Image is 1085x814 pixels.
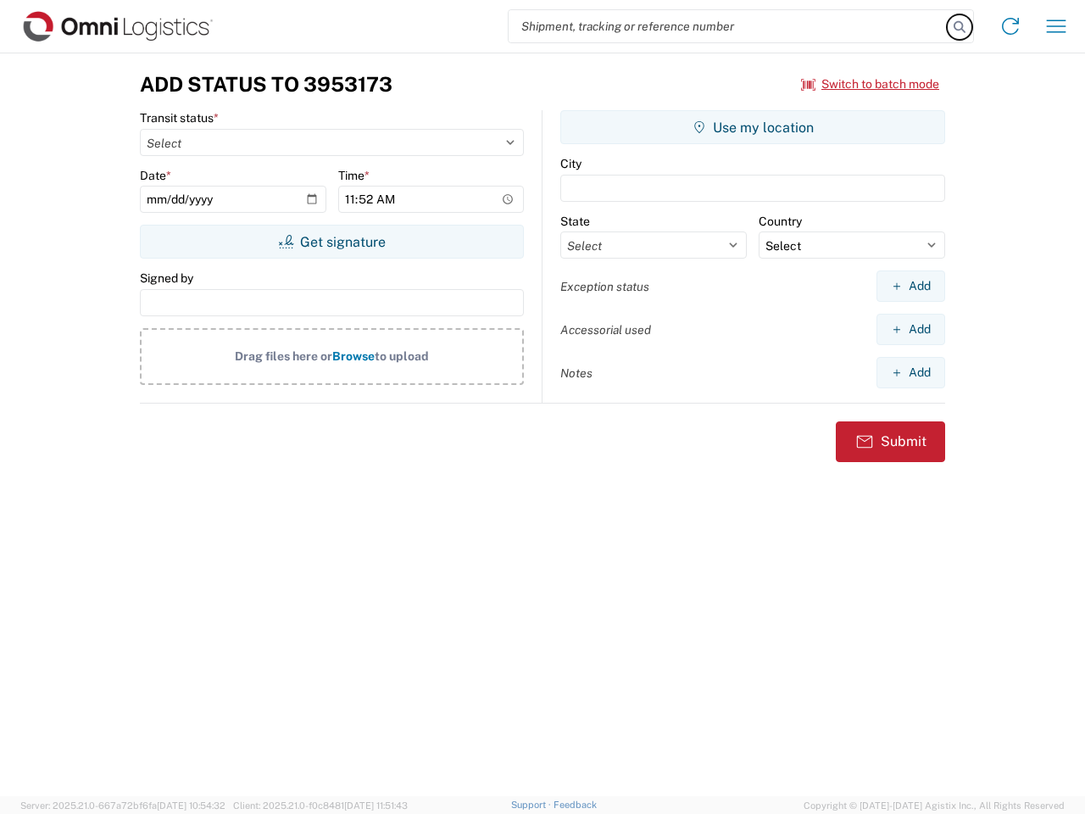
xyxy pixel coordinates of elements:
[140,168,171,183] label: Date
[560,322,651,337] label: Accessorial used
[554,800,597,810] a: Feedback
[140,72,392,97] h3: Add Status to 3953173
[338,168,370,183] label: Time
[140,270,193,286] label: Signed by
[801,70,939,98] button: Switch to batch mode
[560,365,593,381] label: Notes
[560,214,590,229] label: State
[560,156,581,171] label: City
[157,800,225,811] span: [DATE] 10:54:32
[140,225,524,259] button: Get signature
[876,270,945,302] button: Add
[876,357,945,388] button: Add
[560,279,649,294] label: Exception status
[511,800,554,810] a: Support
[140,110,219,125] label: Transit status
[332,349,375,363] span: Browse
[836,421,945,462] button: Submit
[375,349,429,363] span: to upload
[804,798,1065,813] span: Copyright © [DATE]-[DATE] Agistix Inc., All Rights Reserved
[560,110,945,144] button: Use my location
[235,349,332,363] span: Drag files here or
[509,10,948,42] input: Shipment, tracking or reference number
[233,800,408,811] span: Client: 2025.21.0-f0c8481
[759,214,802,229] label: Country
[344,800,408,811] span: [DATE] 11:51:43
[20,800,225,811] span: Server: 2025.21.0-667a72bf6fa
[876,314,945,345] button: Add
